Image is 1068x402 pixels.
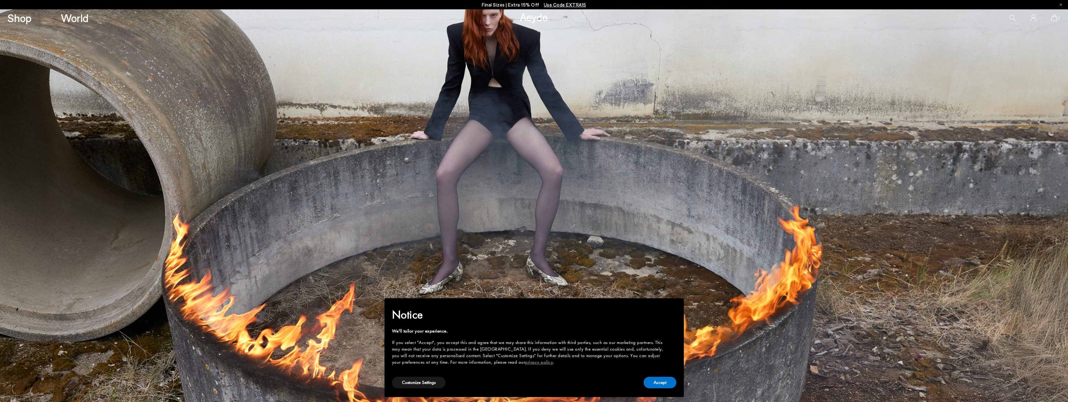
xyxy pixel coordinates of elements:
a: 0 [1051,14,1057,21]
button: Close this notice [666,300,681,315]
a: privacy policy [525,359,553,365]
button: Accept [644,377,676,388]
span: 0 [1057,16,1061,20]
h2: Notice [392,307,666,323]
span: × [672,303,676,312]
a: World [61,12,89,23]
a: Aeyde [520,10,548,23]
div: We'll tailor your experience. [392,328,666,334]
button: Customize Settings [392,377,446,388]
span: Navigate to /collections/ss25-final-sizes [544,2,586,7]
a: Shop [7,12,31,23]
div: If you select "Accept", you accept this and agree that we may share this information with third p... [392,339,666,366]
